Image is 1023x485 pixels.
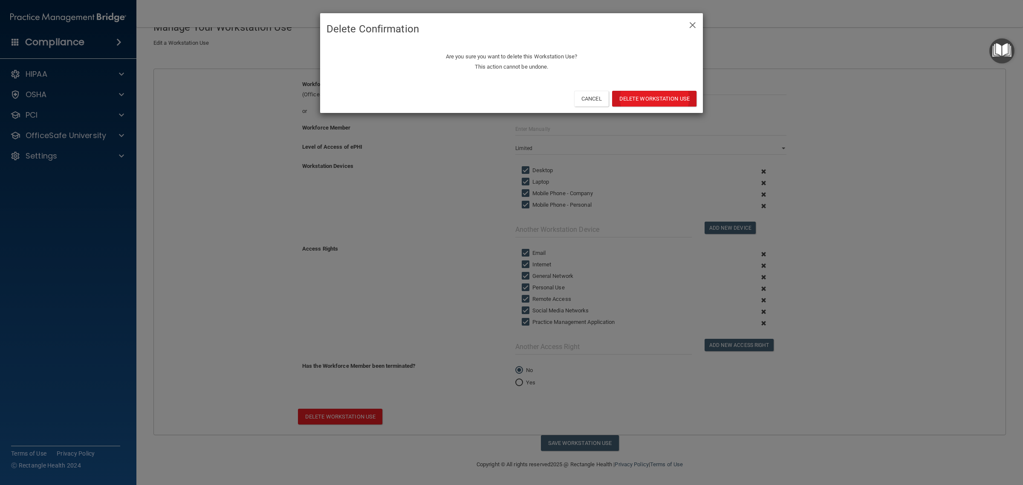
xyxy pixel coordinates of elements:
button: Cancel [574,91,609,107]
button: Open Resource Center [989,38,1014,64]
span: × [689,15,696,32]
p: Are you sure you want to delete this Workstation Use? This action cannot be undone. [327,52,696,72]
button: Delete Workstation Use [612,91,696,107]
h4: Delete Confirmation [327,20,696,38]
